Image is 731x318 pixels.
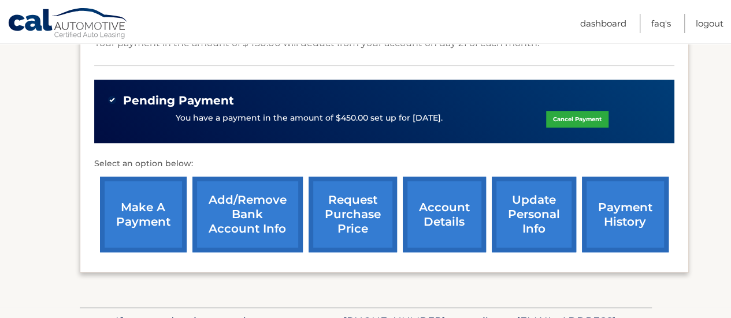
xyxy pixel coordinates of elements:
p: You have a payment in the amount of $450.00 set up for [DATE]. [176,112,443,125]
a: account details [403,177,486,252]
a: Dashboard [580,14,626,33]
span: Pending Payment [123,93,234,108]
a: Cal Automotive [8,8,129,41]
p: Select an option below: [94,157,674,171]
a: payment history [582,177,669,252]
a: Cancel Payment [546,111,608,128]
a: update personal info [492,177,576,252]
a: FAQ's [651,14,671,33]
a: Logout [696,14,723,33]
img: check-green.svg [108,96,116,104]
a: make a payment [100,177,187,252]
a: request purchase price [309,177,397,252]
a: Add/Remove bank account info [192,177,303,252]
